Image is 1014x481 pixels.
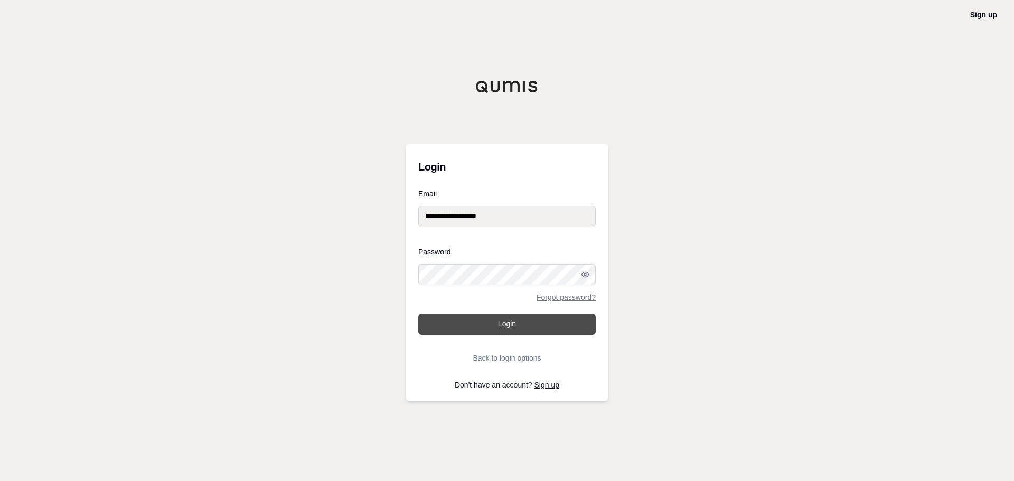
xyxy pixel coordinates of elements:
[418,347,596,369] button: Back to login options
[418,190,596,197] label: Email
[418,248,596,256] label: Password
[537,294,596,301] a: Forgot password?
[418,314,596,335] button: Login
[970,11,997,19] a: Sign up
[418,156,596,177] h3: Login
[534,381,559,389] a: Sign up
[418,381,596,389] p: Don't have an account?
[475,80,539,93] img: Qumis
